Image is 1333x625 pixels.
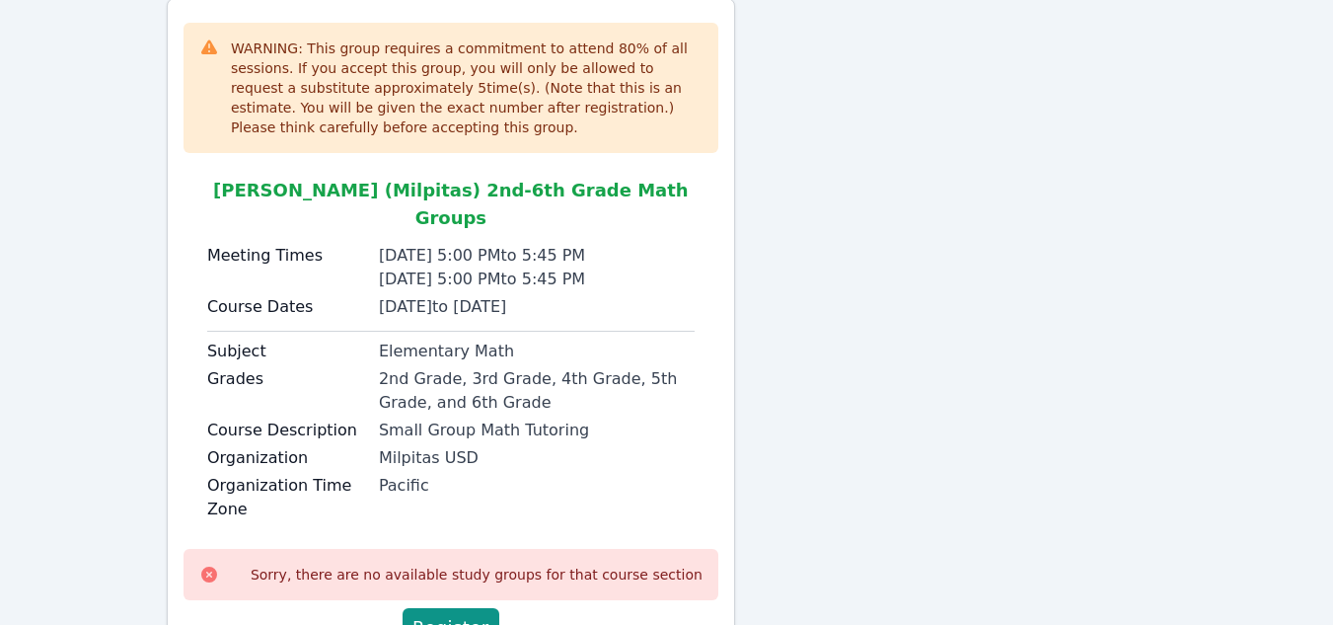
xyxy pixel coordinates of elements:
[207,244,367,268] label: Meeting Times
[207,295,367,319] label: Course Dates
[379,419,695,442] div: Small Group Math Tutoring
[379,474,695,498] div: Pacific
[379,367,695,415] div: 2nd Grade, 3rd Grade, 4th Grade, 5th Grade, and 6th Grade
[379,268,695,291] div: [DATE] 5:00 PM to 5:45 PM
[251,565,703,585] div: Sorry, there are no available study groups for that course section
[379,446,695,470] div: Milpitas USD
[207,340,367,363] label: Subject
[213,180,689,228] span: [PERSON_NAME] (Milpitas) 2nd-6th Grade Math Groups
[207,446,367,470] label: Organization
[207,474,367,521] label: Organization Time Zone
[207,367,367,391] label: Grades
[379,340,695,363] div: Elementary Math
[379,295,695,319] div: [DATE] to [DATE]
[207,419,367,442] label: Course Description
[231,39,703,137] div: WARNING: This group requires a commitment to attend 80 % of all sessions. If you accept this grou...
[379,244,695,268] div: [DATE] 5:00 PM to 5:45 PM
